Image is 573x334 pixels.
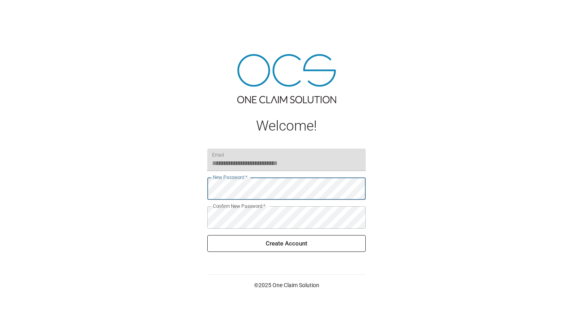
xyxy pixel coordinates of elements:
label: Confirm New Password [213,203,265,209]
p: © 2025 One Claim Solution [207,281,366,289]
img: ocs-logo-white-transparent.png [10,5,42,21]
h1: Welcome! [207,118,366,134]
img: ocs-logo-tra.png [237,54,336,103]
label: Email [212,151,224,158]
label: New Password [213,174,247,181]
button: Create Account [207,235,366,252]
